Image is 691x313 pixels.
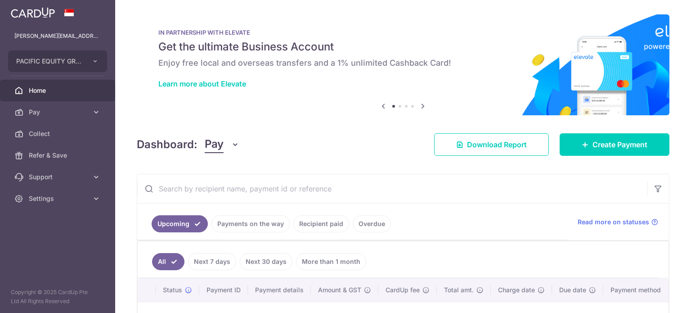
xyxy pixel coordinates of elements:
a: Download Report [434,133,549,156]
span: Pay [205,136,224,153]
span: CardUp fee [386,286,420,295]
span: Collect [29,129,88,138]
span: Refer & Save [29,151,88,160]
button: PACIFIC EQUITY GROUP PTE. LTD. [8,50,107,72]
span: Pay [29,108,88,117]
h5: Get the ultimate Business Account [158,40,648,54]
th: Payment method [603,278,672,302]
span: Home [29,86,88,95]
span: Charge date [498,286,535,295]
a: All [152,253,184,270]
span: Settings [29,194,88,203]
a: More than 1 month [296,253,366,270]
a: Upcoming [152,215,208,232]
th: Payment details [248,278,311,302]
a: Overdue [353,215,391,232]
th: Payment ID [199,278,248,302]
a: Create Payment [560,133,669,156]
a: Payments on the way [211,215,290,232]
span: Create Payment [592,139,647,150]
a: Learn more about Elevate [158,79,246,88]
h6: Enjoy free local and overseas transfers and a 1% unlimited Cashback Card! [158,58,648,68]
span: Download Report [467,139,527,150]
span: Read more on statuses [578,218,649,227]
p: [PERSON_NAME][EMAIL_ADDRESS][DOMAIN_NAME] [14,32,101,41]
span: Status [163,286,182,295]
button: Pay [205,136,239,153]
a: Next 30 days [240,253,292,270]
input: Search by recipient name, payment id or reference [137,174,647,203]
img: Renovation banner [137,14,669,115]
a: Read more on statuses [578,218,658,227]
span: Amount & GST [318,286,361,295]
span: Support [29,172,88,181]
span: PACIFIC EQUITY GROUP PTE. LTD. [16,57,83,66]
h4: Dashboard: [137,136,197,153]
img: CardUp [11,7,55,18]
a: Recipient paid [293,215,349,232]
a: Next 7 days [188,253,236,270]
span: Due date [559,286,586,295]
span: Total amt. [444,286,474,295]
p: IN PARTNERSHIP WITH ELEVATE [158,29,648,36]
